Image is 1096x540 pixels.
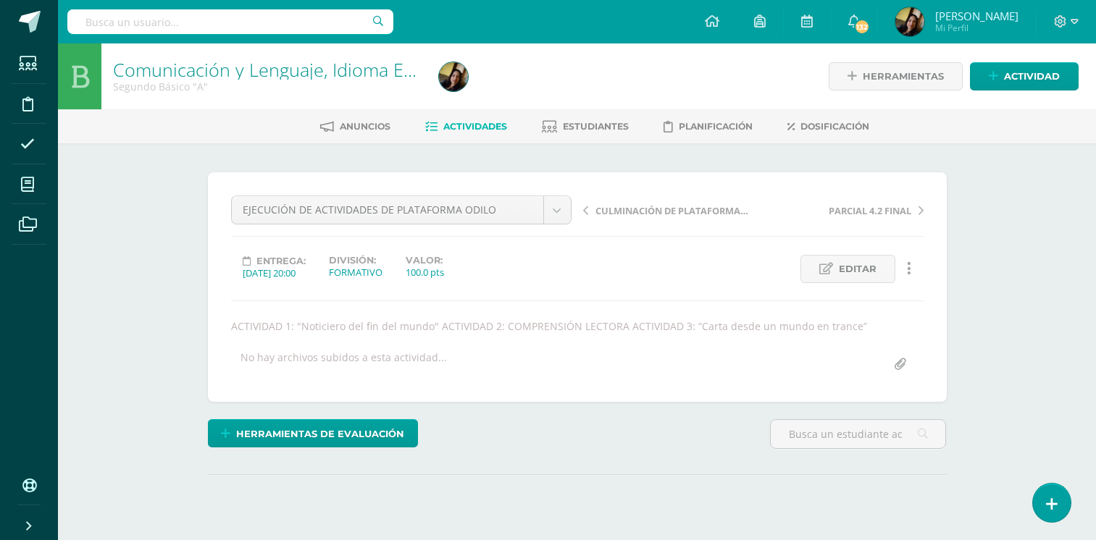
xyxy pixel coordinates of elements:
[1004,63,1060,90] span: Actividad
[225,319,929,333] div: ACTIVIDAD 1: "Noticiero del fin del mundo" ACTIVIDAD 2: COMPRENSIÓN LECTORA ACTIVIDAD 3: “Carta d...
[542,115,629,138] a: Estudiantes
[839,256,877,282] span: Editar
[583,203,753,217] a: CULMINACIÓN DE PLATAFORMA PROGRENTIS
[829,62,963,90] a: Herramientas
[854,19,870,35] span: 132
[67,9,393,34] input: Busca un usuario...
[406,266,444,279] div: 100.0 pts
[863,63,944,90] span: Herramientas
[787,115,869,138] a: Dosificación
[970,62,1079,90] a: Actividad
[240,350,447,379] div: No hay archivos subidos a esta actividad...
[243,196,532,224] span: EJECUCIÓN DE ACTIVIDADES DE PLATAFORMA ODILO
[829,204,911,217] span: PARCIAL 4.2 FINAL
[329,266,382,279] div: FORMATIVO
[232,196,571,224] a: EJECUCIÓN DE ACTIVIDADES DE PLATAFORMA ODILO
[329,255,382,266] label: División:
[664,115,753,138] a: Planificación
[406,255,444,266] label: Valor:
[753,203,924,217] a: PARCIAL 4.2 FINAL
[771,420,945,448] input: Busca un estudiante aquí...
[113,80,422,93] div: Segundo Básico 'A'
[320,115,390,138] a: Anuncios
[340,121,390,132] span: Anuncios
[256,256,306,266] span: Entrega:
[113,57,459,82] a: Comunicación y Lenguaje, Idioma Español
[895,7,924,36] img: d3caccddea3211bd5a70dad108ead3bc.png
[800,121,869,132] span: Dosificación
[595,204,749,217] span: CULMINACIÓN DE PLATAFORMA PROGRENTIS
[236,421,404,447] span: Herramientas de evaluación
[563,121,629,132] span: Estudiantes
[113,59,422,80] h1: Comunicación y Lenguaje, Idioma Español
[679,121,753,132] span: Planificación
[439,62,468,91] img: d3caccddea3211bd5a70dad108ead3bc.png
[208,419,418,447] a: Herramientas de evaluación
[935,22,1018,34] span: Mi Perfil
[425,115,507,138] a: Actividades
[243,266,306,279] div: [DATE] 20:00
[935,9,1018,23] span: [PERSON_NAME]
[443,121,507,132] span: Actividades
